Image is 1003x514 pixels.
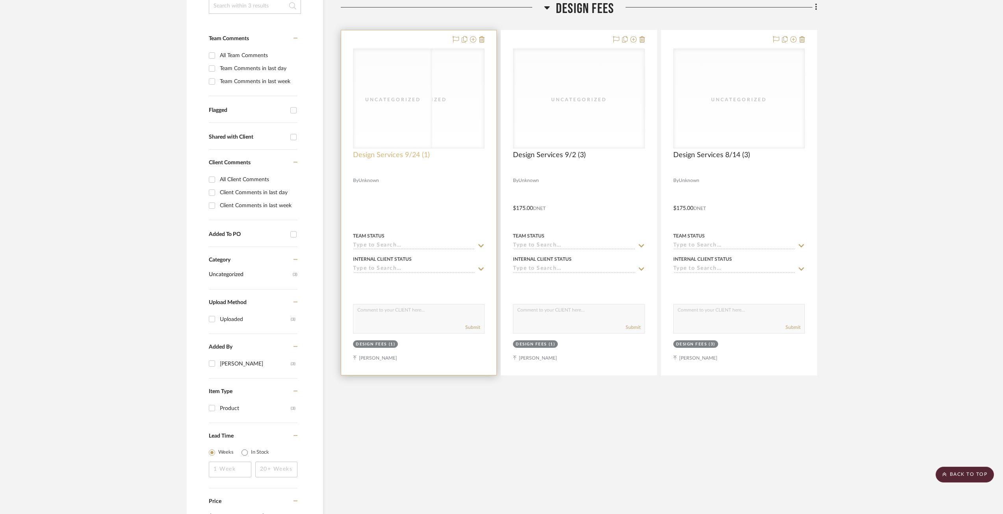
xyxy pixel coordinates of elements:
[220,173,295,186] div: All Client Comments
[673,242,795,250] input: Type to Search…
[673,256,732,263] div: Internal Client Status
[220,49,295,62] div: All Team Comments
[209,300,247,305] span: Upload Method
[465,324,480,331] button: Submit
[549,341,555,347] div: (1)
[626,324,641,331] button: Submit
[209,268,291,281] span: Uncategorized
[676,341,707,347] div: Design Fees
[209,389,232,394] span: Item Type
[513,177,518,184] span: By
[700,96,778,104] div: Uncategorized
[209,36,249,41] span: Team Comments
[209,134,286,141] div: Shared with Client
[220,358,291,370] div: [PERSON_NAME]
[679,177,699,184] span: Unknown
[353,242,475,250] input: Type to Search…
[353,256,412,263] div: Internal Client Status
[353,265,475,273] input: Type to Search…
[513,232,544,239] div: Team Status
[358,177,379,184] span: Unknown
[220,186,295,199] div: Client Comments in last day
[389,341,396,347] div: (1)
[218,449,234,456] label: Weeks
[293,268,297,281] span: (3)
[936,467,994,482] scroll-to-top-button: BACK TO TOP
[291,402,295,415] div: (3)
[513,151,586,160] span: Design Services 9/2 (3)
[220,402,291,415] div: Product
[209,107,286,114] div: Flagged
[513,242,635,250] input: Type to Search…
[255,462,298,477] input: 20+ Weeks
[291,358,295,370] div: (3)
[513,265,635,273] input: Type to Search…
[539,96,618,104] div: Uncategorized
[209,433,234,439] span: Lead Time
[356,341,387,347] div: Design Fees
[709,341,715,347] div: (3)
[209,462,251,477] input: 1 Week
[220,62,295,75] div: Team Comments in last day
[673,265,795,273] input: Type to Search…
[353,151,430,160] span: Design Services 9/24 (1)
[209,160,251,165] span: Client Comments
[353,232,384,239] div: Team Status
[209,344,232,350] span: Added By
[673,177,679,184] span: By
[220,313,291,326] div: Uploaded
[251,449,269,456] label: In Stock
[209,257,230,263] span: Category
[673,232,705,239] div: Team Status
[353,49,432,148] div: 0
[353,96,432,104] div: Uncategorized
[786,324,801,331] button: Submit
[353,177,358,184] span: By
[516,341,547,347] div: Design Fees
[220,199,295,212] div: Client Comments in last week
[513,256,572,263] div: Internal Client Status
[209,231,286,238] div: Added To PO
[209,499,221,504] span: Price
[220,75,295,88] div: Team Comments in last week
[673,151,750,160] span: Design Services 8/14 (3)
[291,313,295,326] div: (3)
[518,177,539,184] span: Unknown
